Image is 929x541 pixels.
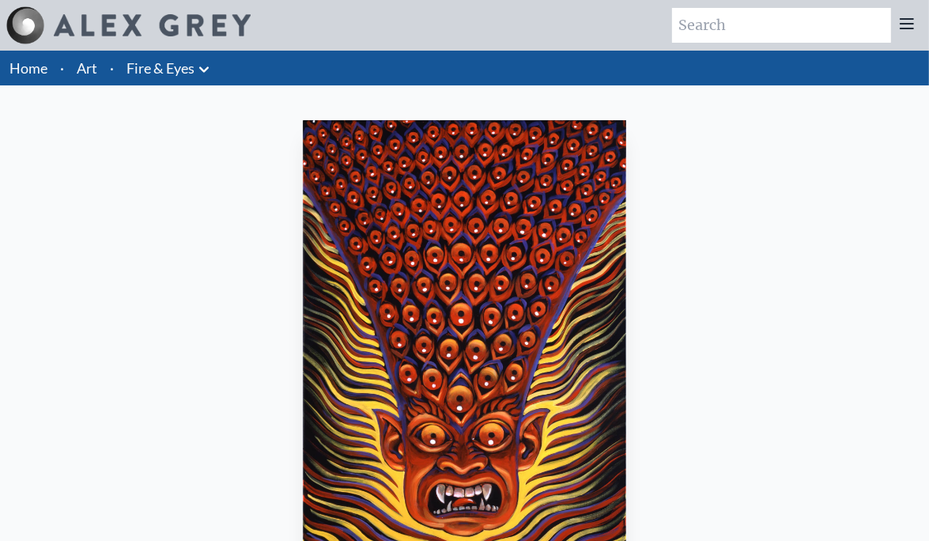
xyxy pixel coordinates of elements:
li: · [104,51,120,85]
li: · [54,51,70,85]
a: Art [77,57,97,79]
a: Home [9,59,47,77]
input: Search [672,8,891,43]
a: Fire & Eyes [127,57,194,79]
